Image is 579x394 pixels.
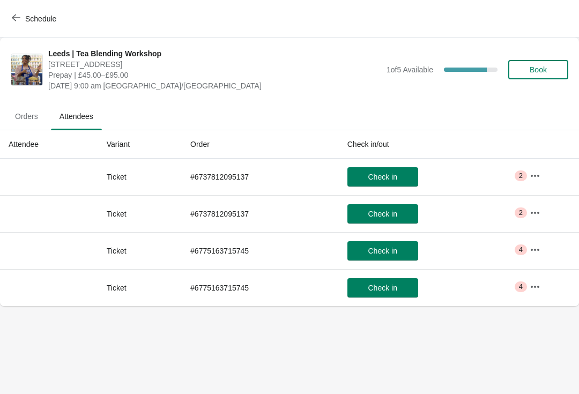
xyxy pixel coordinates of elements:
span: 1 of 5 Available [387,65,433,74]
td: # 6775163715745 [182,232,339,269]
span: Orders [6,107,47,126]
span: 4 [519,246,523,254]
span: Check in [368,210,397,218]
span: Check in [368,247,397,255]
button: Book [508,60,568,79]
span: Book [530,65,547,74]
span: [STREET_ADDRESS] [48,59,381,70]
button: Schedule [5,9,65,28]
img: Leeds | Tea Blending Workshop [11,54,42,85]
th: Variant [98,130,182,159]
td: Ticket [98,159,182,195]
td: Ticket [98,232,182,269]
span: Schedule [25,14,56,23]
span: Attendees [51,107,102,126]
button: Check in [347,204,418,224]
td: Ticket [98,195,182,232]
span: 2 [519,172,523,180]
td: Ticket [98,269,182,306]
button: Check in [347,278,418,298]
button: Check in [347,241,418,261]
span: Leeds | Tea Blending Workshop [48,48,381,59]
td: # 6737812095137 [182,195,339,232]
span: Prepay | £45.00–£95.00 [48,70,381,80]
span: 4 [519,283,523,291]
span: Check in [368,284,397,292]
td: # 6775163715745 [182,269,339,306]
td: # 6737812095137 [182,159,339,195]
span: [DATE] 9:00 am [GEOGRAPHIC_DATA]/[GEOGRAPHIC_DATA] [48,80,381,91]
th: Order [182,130,339,159]
span: Check in [368,173,397,181]
th: Check in/out [339,130,521,159]
span: 2 [519,209,523,217]
button: Check in [347,167,418,187]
